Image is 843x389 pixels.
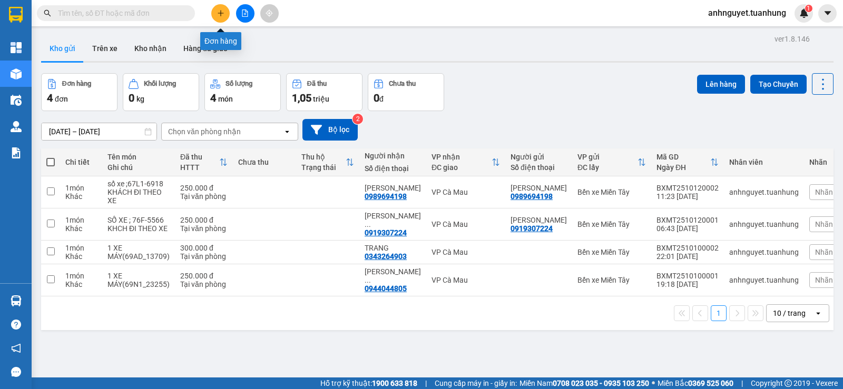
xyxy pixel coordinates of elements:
div: VP Cà Mau [432,276,500,284]
div: Chưa thu [389,80,416,87]
div: Khối lượng [144,80,176,87]
svg: open [283,127,291,136]
div: BXMT2510100001 [656,272,719,280]
div: 06:43 [DATE] [656,224,719,233]
div: 300.000 đ [180,244,228,252]
div: Khác [65,192,97,201]
span: Cung cấp máy in - giấy in: [435,377,517,389]
strong: 1900 633 818 [372,379,417,387]
span: | [741,377,743,389]
img: warehouse-icon [11,295,22,306]
div: LÊHỮU TÚ [365,184,421,192]
div: 250.000 đ [180,184,228,192]
button: caret-down [818,4,837,23]
span: 4 [210,92,216,104]
div: anhnguyet.tuanhung [729,220,799,228]
th: Toggle SortBy [296,148,359,176]
button: Lên hàng [697,75,745,94]
div: KHÁCH ĐI THEO XE [107,188,170,205]
div: VP gửi [577,153,638,161]
img: solution-icon [11,147,22,158]
img: warehouse-icon [11,121,22,132]
div: ĐC lấy [577,163,638,172]
div: 0343264903 [365,252,407,261]
span: aim [266,9,273,17]
div: Nhân viên [729,158,799,166]
th: Toggle SortBy [651,148,724,176]
img: logo-vxr [9,7,23,23]
span: message [11,367,21,377]
div: Ghi chú [107,163,170,172]
div: 11:23 [DATE] [656,192,719,201]
button: Kho nhận [126,36,175,61]
span: anhnguyet.tuanhung [700,6,795,19]
div: BXMT2510100002 [656,244,719,252]
div: Số điện thoại [365,164,421,173]
div: Chi tiết [65,158,97,166]
div: Khác [65,224,97,233]
span: ⚪️ [652,381,655,385]
div: Bến xe Miền Tây [577,188,646,196]
div: SỐ XE ; 76F-5566 [107,216,170,224]
input: Tìm tên, số ĐT hoặc mã đơn [58,7,182,19]
div: Tại văn phòng [180,224,228,233]
span: Nhãn [815,188,833,196]
div: Khác [65,280,97,288]
button: plus [211,4,230,23]
div: Số điện thoại [511,163,567,172]
strong: 0708 023 035 - 0935 103 250 [553,379,649,387]
div: Số lượng [226,80,252,87]
span: triệu [313,95,329,103]
div: VP nhận [432,153,492,161]
div: Đã thu [307,80,327,87]
img: icon-new-feature [799,8,809,18]
div: 1 món [65,216,97,224]
div: Bến xe Miền Tây [577,220,646,228]
span: 1,05 [292,92,311,104]
div: anhnguyet.tuanhung [729,276,799,284]
div: NGUYỄN ĐỨC THỜI [511,216,567,224]
div: 22:01 [DATE] [656,252,719,261]
span: caret-down [823,8,832,18]
div: HTTT [180,163,219,172]
div: BXMT2510120001 [656,216,719,224]
th: Toggle SortBy [572,148,651,176]
svg: open [814,309,822,317]
div: Khác [65,252,97,261]
button: Bộ lọc [302,119,358,141]
div: Chọn văn phòng nhận [168,126,241,137]
button: Số lượng4món [204,73,281,111]
div: 250.000 đ [180,216,228,224]
span: notification [11,343,21,353]
div: ver 1.8.146 [775,33,810,45]
span: đ [379,95,384,103]
div: NGUYỄN ĐỨC THỜI [365,212,421,228]
div: Mã GD [656,153,710,161]
span: kg [136,95,144,103]
span: ... [365,220,371,228]
span: 0 [129,92,134,104]
div: 0919307224 [511,224,553,233]
button: 1 [711,305,727,321]
div: Người gửi [511,153,567,161]
span: Nhãn [815,220,833,228]
strong: 0369 525 060 [688,379,733,387]
span: 1 [807,5,810,12]
img: warehouse-icon [11,68,22,79]
div: Tại văn phòng [180,192,228,201]
th: Toggle SortBy [426,148,505,176]
div: 250.000 đ [180,272,228,280]
div: Người nhận [365,152,421,160]
button: Chưa thu0đ [368,73,444,111]
span: đơn [55,95,68,103]
div: nguyễn thành học [365,267,421,284]
span: 4 [47,92,53,104]
div: 1 món [65,184,97,192]
div: 1 món [65,244,97,252]
div: 1 XE MÁY(69N1_23255) [107,272,170,288]
button: Tạo Chuyến [750,75,807,94]
div: VP Cà Mau [432,220,500,228]
div: 10 / trang [773,308,806,318]
div: lê hữu tú [511,184,567,192]
span: Nhãn [815,276,833,284]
